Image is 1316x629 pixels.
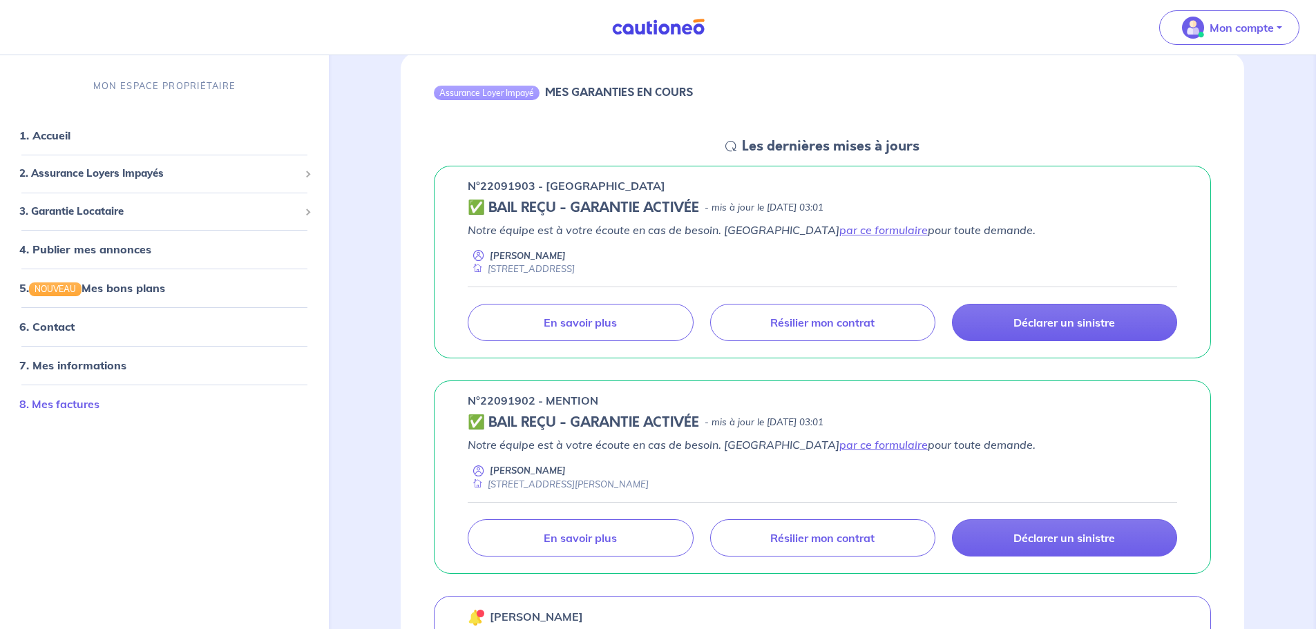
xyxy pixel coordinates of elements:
[1182,17,1204,39] img: illu_account_valid_menu.svg
[770,316,875,329] p: Résilier mon contrat
[710,519,935,557] a: Résilier mon contrat
[468,222,1177,238] p: Notre équipe est à votre écoute en cas de besoin. [GEOGRAPHIC_DATA] pour toute demande.
[468,262,575,275] div: [STREET_ADDRESS]
[952,519,1177,557] a: Déclarer un sinistre
[544,316,617,329] p: En savoir plus
[6,390,323,418] div: 8. Mes factures
[468,609,484,626] img: 🔔
[839,438,928,452] a: par ce formulaire
[19,358,126,372] a: 7. Mes informations
[545,86,693,99] h6: MES GARANTIES EN COURS
[490,249,566,262] p: [PERSON_NAME]
[93,79,236,93] p: MON ESPACE PROPRIÉTAIRE
[19,242,151,256] a: 4. Publier mes annonces
[468,414,1177,431] div: state: CONTRACT-VALIDATED, Context: ,MAYBE-CERTIFICATE,,LESSOR-DOCUMENTS,IS-ODEALIM
[19,281,165,295] a: 5.NOUVEAUMes bons plans
[607,19,710,36] img: Cautioneo
[468,519,693,557] a: En savoir plus
[710,304,935,341] a: Résilier mon contrat
[19,128,70,142] a: 1. Accueil
[19,320,75,333] a: 6. Contact
[468,478,649,491] div: [STREET_ADDRESS][PERSON_NAME]
[1159,10,1299,45] button: illu_account_valid_menu.svgMon compte
[6,198,323,225] div: 3. Garantie Locataire
[839,223,928,237] a: par ce formulaire
[19,166,299,182] span: 2. Assurance Loyers Impayés
[544,531,617,545] p: En savoir plus
[6,235,323,263] div: 4. Publier mes annonces
[468,304,693,341] a: En savoir plus
[742,138,919,155] h5: Les dernières mises à jours
[770,531,875,545] p: Résilier mon contrat
[434,86,540,99] div: Assurance Loyer Impayé
[19,204,299,220] span: 3. Garantie Locataire
[468,200,1177,216] div: state: CONTRACT-VALIDATED, Context: ,MAYBE-CERTIFICATE,,LESSOR-DOCUMENTS,IS-ODEALIM
[490,464,566,477] p: [PERSON_NAME]
[952,304,1177,341] a: Déclarer un sinistre
[6,274,323,302] div: 5.NOUVEAUMes bons plans
[6,313,323,340] div: 6. Contact
[19,397,99,411] a: 8. Mes factures
[468,392,598,409] p: n°22091902 - MENTION
[1013,531,1115,545] p: Déclarer un sinistre
[468,200,699,216] h5: ✅ BAIL REÇU - GARANTIE ACTIVÉE
[705,201,823,215] p: - mis à jour le [DATE] 03:01
[468,414,699,431] h5: ✅ BAIL REÇU - GARANTIE ACTIVÉE
[490,608,583,625] p: [PERSON_NAME]
[1013,316,1115,329] p: Déclarer un sinistre
[6,160,323,187] div: 2. Assurance Loyers Impayés
[6,351,323,379] div: 7. Mes informations
[6,122,323,149] div: 1. Accueil
[705,416,823,429] p: - mis à jour le [DATE] 03:01
[468,436,1177,453] p: Notre équipe est à votre écoute en cas de besoin. [GEOGRAPHIC_DATA] pour toute demande.
[1210,19,1274,36] p: Mon compte
[468,177,665,194] p: n°22091903 - [GEOGRAPHIC_DATA]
